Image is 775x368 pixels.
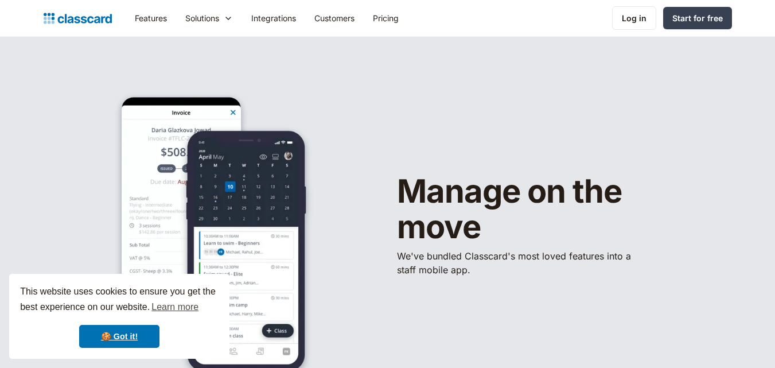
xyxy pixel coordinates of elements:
div: cookieconsent [9,274,229,359]
span: This website uses cookies to ensure you get the best experience on our website. [20,285,219,316]
a: learn more about cookies [150,299,200,316]
a: home [44,10,112,26]
h1: Manage on the move [397,174,695,245]
div: Start for free [672,12,723,24]
a: Features [126,5,176,31]
a: Integrations [242,5,305,31]
div: Solutions [176,5,242,31]
div: Solutions [185,12,219,24]
a: dismiss cookie message [79,325,159,348]
a: Customers [305,5,364,31]
div: Log in [622,12,647,24]
a: Pricing [364,5,408,31]
a: Log in [612,6,656,30]
p: We've bundled ​Classcard's most loved features into a staff mobile app. [397,249,638,277]
a: Start for free [663,7,732,29]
